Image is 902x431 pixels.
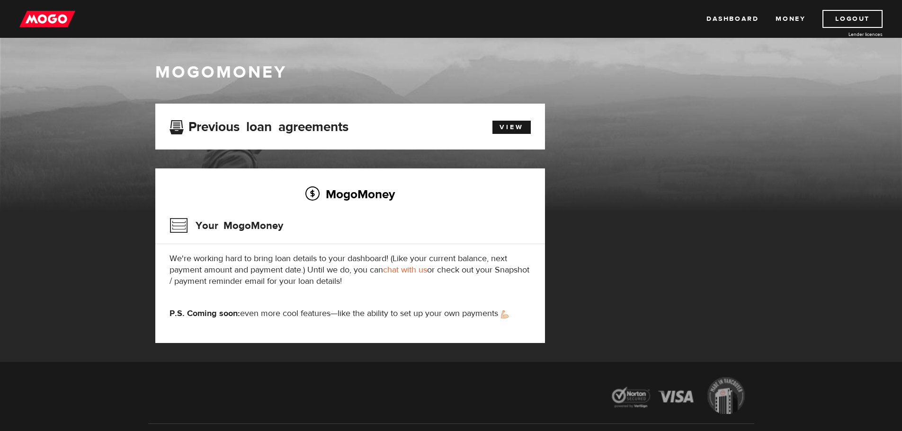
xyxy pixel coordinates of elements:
[170,119,348,132] h3: Previous loan agreements
[170,308,531,319] p: even more cool features—like the ability to set up your own payments
[170,308,240,319] strong: P.S. Coming soon:
[19,10,75,28] img: mogo_logo-11ee424be714fa7cbb0f0f49df9e16ec.png
[383,264,427,275] a: chat with us
[170,184,531,204] h2: MogoMoney
[170,253,531,287] p: We're working hard to bring loan details to your dashboard! (Like your current balance, next paym...
[706,10,759,28] a: Dashboard
[603,370,754,423] img: legal-icons-92a2ffecb4d32d839781d1b4e4802d7b.png
[170,213,283,238] h3: Your MogoMoney
[155,62,747,82] h1: MogoMoney
[822,10,883,28] a: Logout
[492,121,531,134] a: View
[501,310,509,318] img: strong arm emoji
[812,31,883,38] a: Lender licences
[776,10,805,28] a: Money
